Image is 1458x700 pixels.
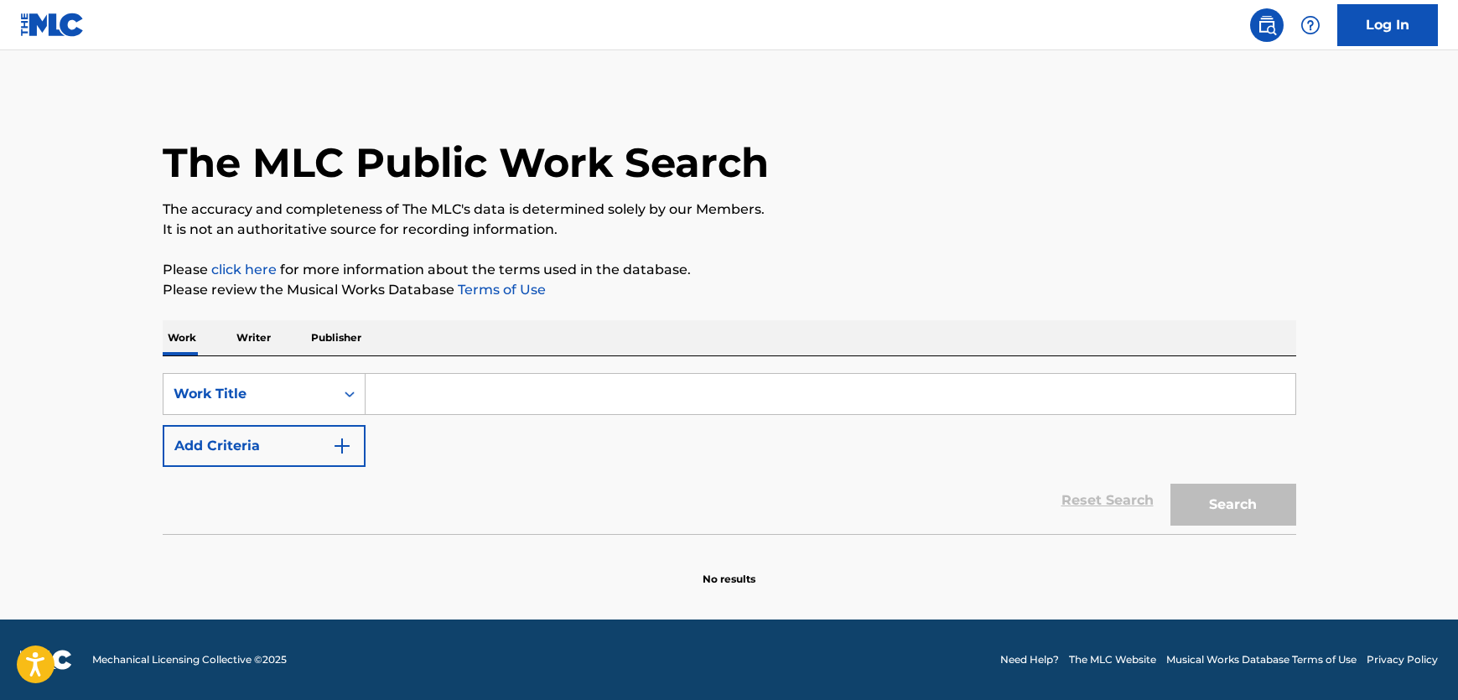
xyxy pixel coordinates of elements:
[703,552,755,587] p: No results
[20,650,72,670] img: logo
[163,137,769,188] h1: The MLC Public Work Search
[1294,8,1327,42] div: Help
[174,384,324,404] div: Work Title
[211,262,277,277] a: click here
[163,280,1296,300] p: Please review the Musical Works Database
[92,652,287,667] span: Mechanical Licensing Collective © 2025
[1300,15,1321,35] img: help
[1166,652,1357,667] a: Musical Works Database Terms of Use
[1000,652,1059,667] a: Need Help?
[1337,4,1438,46] a: Log In
[1250,8,1284,42] a: Public Search
[163,425,366,467] button: Add Criteria
[1367,652,1438,667] a: Privacy Policy
[163,320,201,355] p: Work
[163,373,1296,534] form: Search Form
[306,320,366,355] p: Publisher
[1257,15,1277,35] img: search
[332,436,352,456] img: 9d2ae6d4665cec9f34b9.svg
[20,13,85,37] img: MLC Logo
[454,282,546,298] a: Terms of Use
[163,200,1296,220] p: The accuracy and completeness of The MLC's data is determined solely by our Members.
[163,260,1296,280] p: Please for more information about the terms used in the database.
[1069,652,1156,667] a: The MLC Website
[163,220,1296,240] p: It is not an authoritative source for recording information.
[231,320,276,355] p: Writer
